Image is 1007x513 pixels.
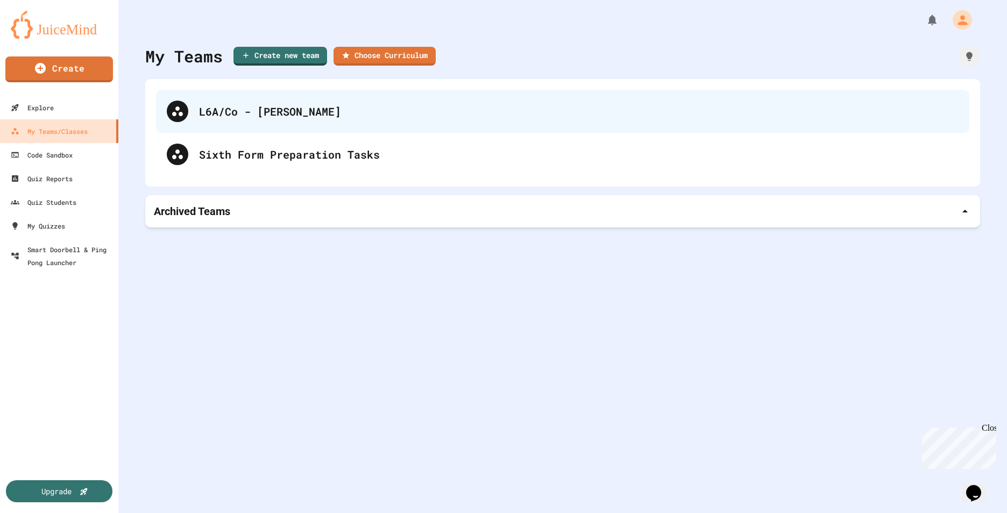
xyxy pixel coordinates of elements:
[11,196,76,209] div: Quiz Students
[11,125,88,138] div: My Teams/Classes
[154,204,230,219] p: Archived Teams
[4,4,74,68] div: Chat with us now!Close
[11,172,73,185] div: Quiz Reports
[11,148,73,161] div: Code Sandbox
[334,47,436,66] a: Choose Curriculum
[156,90,969,133] div: L6A/Co - [PERSON_NAME]
[959,46,980,67] div: How it works
[962,470,996,502] iframe: chat widget
[5,56,113,82] a: Create
[199,146,959,162] div: Sixth Form Preparation Tasks
[11,243,114,269] div: Smart Doorbell & Ping Pong Launcher
[233,47,327,66] a: Create new team
[145,44,223,68] div: My Teams
[199,103,959,119] div: L6A/Co - [PERSON_NAME]
[941,8,975,32] div: My Account
[906,11,941,29] div: My Notifications
[11,101,54,114] div: Explore
[41,486,72,497] div: Upgrade
[11,11,108,39] img: logo-orange.svg
[156,133,969,176] div: Sixth Form Preparation Tasks
[11,219,65,232] div: My Quizzes
[918,423,996,469] iframe: chat widget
